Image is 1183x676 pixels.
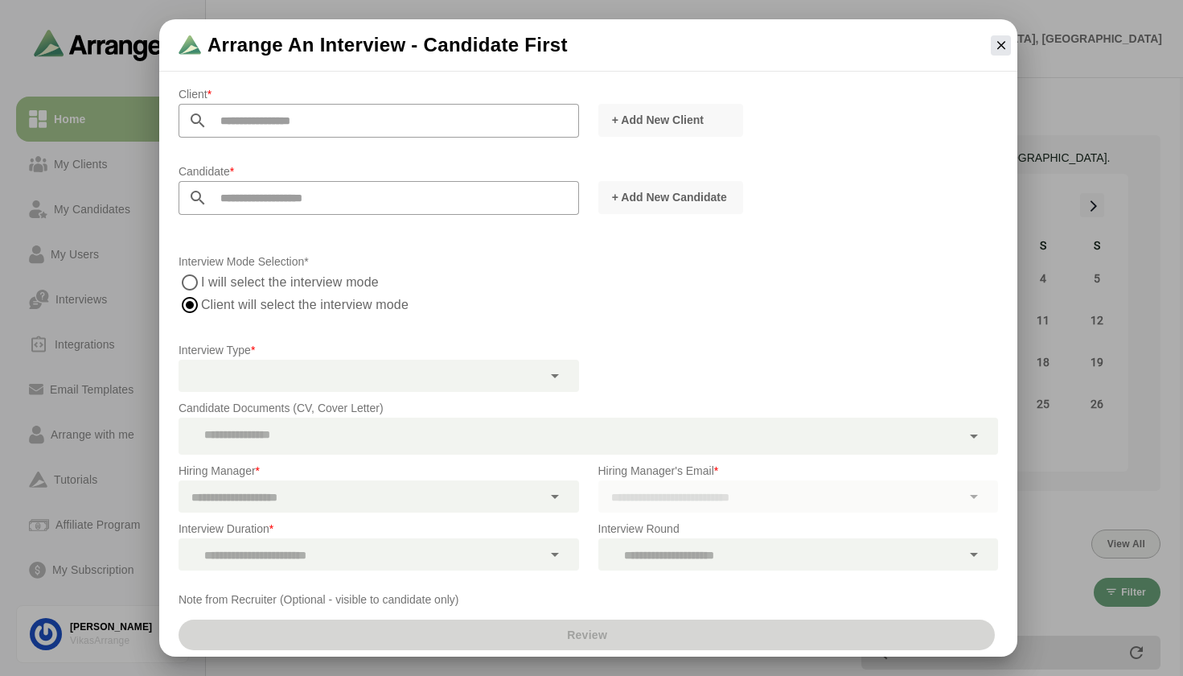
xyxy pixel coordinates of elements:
[598,104,743,137] button: + Add New Client
[179,461,579,480] p: Hiring Manager
[611,112,704,128] span: + Add New Client
[179,252,998,271] p: Interview Mode Selection*
[598,519,999,538] p: Interview Round
[201,271,380,294] label: I will select the interview mode
[179,519,579,538] p: Interview Duration
[611,189,727,205] span: + Add New Candidate
[179,84,579,104] p: Client
[598,461,999,480] p: Hiring Manager's Email
[207,32,568,58] span: Arrange an Interview - Candidate First
[179,398,998,418] p: Candidate Documents (CV, Cover Letter)
[179,340,579,360] p: Interview Type
[179,590,998,609] p: Note from Recruiter (Optional - visible to candidate only)
[201,294,412,316] label: Client will select the interview mode
[598,181,743,214] button: + Add New Candidate
[179,162,579,181] p: Candidate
